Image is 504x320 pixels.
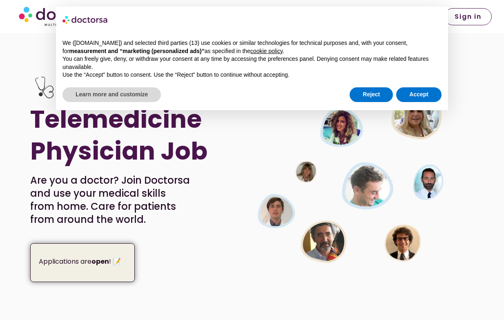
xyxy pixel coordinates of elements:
[62,87,161,102] button: Learn more and customize
[69,48,204,54] strong: measurement and “marketing (personalized ads)”
[444,8,492,25] a: Sign in
[39,256,129,267] p: Applications are ! 📝
[350,87,393,102] button: Reject
[396,87,442,102] button: Accept
[62,55,442,71] p: You can freely give, deny, or withdraw your consent at any time by accessing the preferences pane...
[30,103,209,167] h1: Telemedicine Physician Job
[91,257,109,266] strong: open
[62,39,442,55] p: We ([DOMAIN_NAME]) and selected third parties (13) use cookies or similar technologies for techni...
[62,71,442,79] p: Use the “Accept” button to consent. Use the “Reject” button to continue without accepting.
[250,48,283,54] a: cookie policy
[62,13,108,26] img: logo
[455,13,482,20] span: Sign in
[30,174,191,226] p: Are you a doctor? Join Doctorsa and use your medical skills from home. Care for patients from aro...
